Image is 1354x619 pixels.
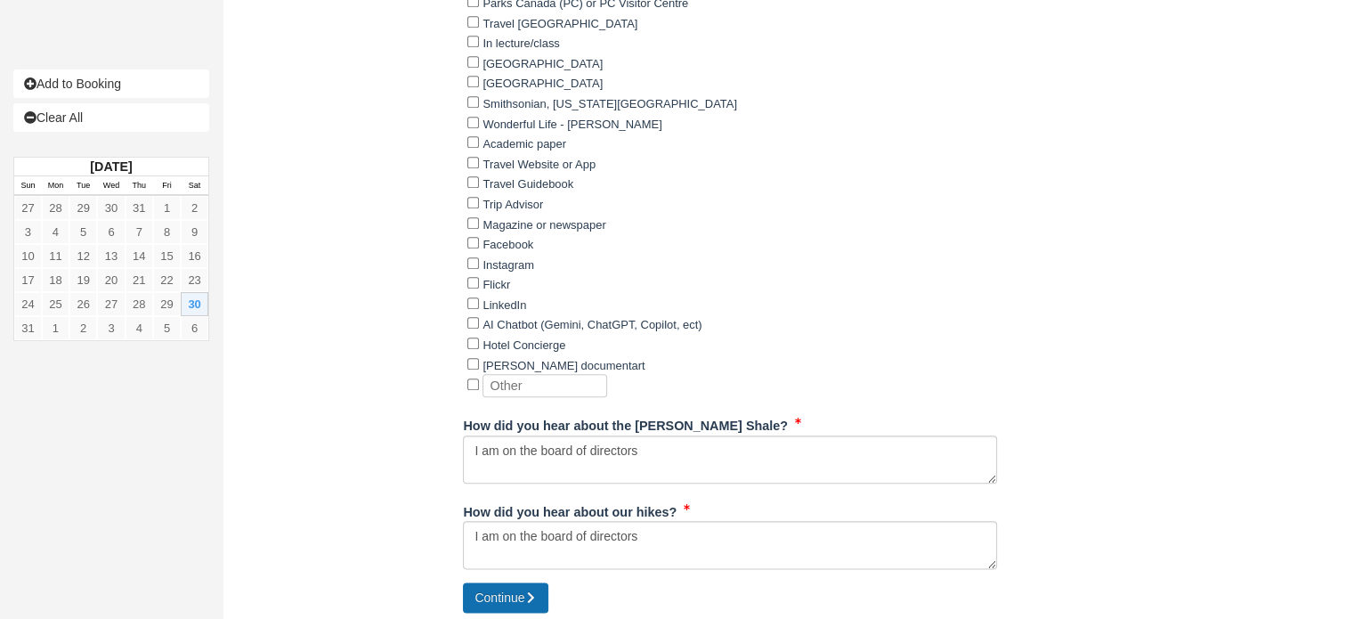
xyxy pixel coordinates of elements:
textarea: I am on the board of directors [463,436,997,484]
label: Facebook [482,238,533,251]
a: 10 [14,244,42,268]
a: 3 [14,220,42,244]
label: [GEOGRAPHIC_DATA] [482,57,603,70]
a: 2 [69,316,97,340]
a: 20 [97,268,125,292]
a: 9 [181,220,208,244]
a: 23 [181,268,208,292]
label: Travel [GEOGRAPHIC_DATA] [482,17,637,30]
th: Fri [153,176,181,196]
th: Sat [181,176,208,196]
a: 28 [42,196,69,220]
strong: [DATE] [90,159,132,174]
a: 15 [153,244,181,268]
label: Wonderful Life - [PERSON_NAME] [482,118,661,131]
label: Hotel Concierge [482,338,565,352]
label: [GEOGRAPHIC_DATA] [482,77,603,90]
a: 12 [69,244,97,268]
label: Trip Advisor [482,198,543,211]
label: Instagram [482,258,534,272]
a: 8 [153,220,181,244]
label: In lecture/class [482,37,559,50]
a: Clear All [13,103,209,132]
a: 24 [14,292,42,316]
a: 4 [126,316,153,340]
textarea: I am on the board of directors [463,521,997,569]
a: 17 [14,268,42,292]
a: 31 [126,196,153,220]
a: 26 [69,292,97,316]
label: How did you hear about our hikes? [463,497,677,522]
a: 6 [97,220,125,244]
a: 1 [42,316,69,340]
a: 31 [14,316,42,340]
th: Tue [69,176,97,196]
a: 28 [126,292,153,316]
a: 21 [126,268,153,292]
th: Mon [42,176,69,196]
label: How did you hear about the [PERSON_NAME] Shale? [463,411,788,436]
label: Travel Website or App [482,158,596,171]
a: 16 [181,244,208,268]
label: Smithsonian, [US_STATE][GEOGRAPHIC_DATA] [482,97,737,110]
a: 30 [181,292,208,316]
a: 29 [69,196,97,220]
label: Academic paper [482,137,566,151]
a: 3 [97,316,125,340]
label: Magazine or newspaper [482,218,605,232]
a: 22 [153,268,181,292]
a: 4 [42,220,69,244]
a: 18 [42,268,69,292]
a: 19 [69,268,97,292]
label: [PERSON_NAME] documentart [482,359,645,372]
a: 11 [42,244,69,268]
a: 1 [153,196,181,220]
a: 5 [69,220,97,244]
a: 27 [14,196,42,220]
input: Other [482,374,607,397]
th: Sun [14,176,42,196]
label: Travel Guidebook [482,177,573,191]
a: 14 [126,244,153,268]
a: 27 [97,292,125,316]
a: 6 [181,316,208,340]
a: 29 [153,292,181,316]
a: 2 [181,196,208,220]
a: 7 [126,220,153,244]
label: Flickr [482,278,510,291]
button: Continue [463,582,548,613]
th: Wed [97,176,125,196]
th: Thu [126,176,153,196]
a: 13 [97,244,125,268]
label: AI Chatbot (Gemini, ChatGPT, Copilot, ect) [482,318,701,331]
label: LinkedIn [482,298,526,312]
a: Add to Booking [13,69,209,98]
a: 30 [97,196,125,220]
a: 25 [42,292,69,316]
a: 5 [153,316,181,340]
